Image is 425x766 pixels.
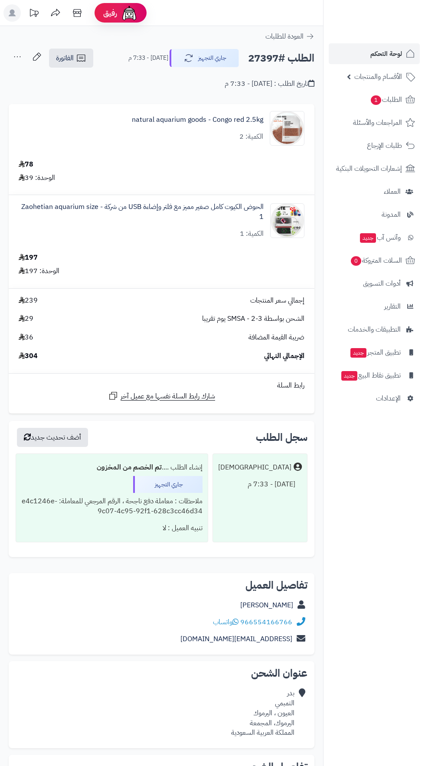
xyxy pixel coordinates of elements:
img: ai-face.png [121,4,138,22]
a: واتساب [213,617,239,627]
span: الأقسام والمنتجات [354,71,402,83]
span: إجمالي سعر المنتجات [250,296,304,306]
button: أضف تحديث جديد [17,428,88,447]
a: وآتس آبجديد [329,227,420,248]
a: المدونة [329,204,420,225]
span: المراجعات والأسئلة [353,117,402,129]
div: 197 [19,253,38,263]
div: 78 [19,160,33,169]
div: الكمية: 2 [239,132,263,142]
div: [DEMOGRAPHIC_DATA] [218,463,291,473]
span: رفيق [103,8,117,18]
h2: تفاصيل العميل [16,580,307,590]
span: ضريبة القيمة المضافة [248,332,304,342]
span: الإجمالي النهائي [264,351,304,361]
h2: الطلب #27397 [248,49,314,67]
a: المراجعات والأسئلة [329,112,420,133]
button: جاري التجهيز [170,49,239,67]
a: natural aquarium goods - Congo red 2.5kg [132,115,263,125]
div: إنشاء الطلب .... [21,459,203,476]
span: جديد [341,371,357,381]
a: الإعدادات [329,388,420,409]
span: المدونة [382,209,401,221]
a: أدوات التسويق [329,273,420,294]
span: إشعارات التحويلات البنكية [336,163,402,175]
h3: سجل الطلب [256,432,307,443]
span: أدوات التسويق [363,277,401,290]
div: جاري التجهيز [133,476,203,493]
div: الوحدة: 197 [19,266,59,276]
a: الطلبات1 [329,89,420,110]
div: تنبيه العميل : لا [21,520,203,537]
span: التقارير [384,300,401,313]
span: الفاتورة [56,53,74,63]
a: تطبيق المتجرجديد [329,342,420,363]
span: الطلبات [370,94,402,106]
a: لوحة التحكم [329,43,420,64]
a: العملاء [329,181,420,202]
span: 304 [19,351,38,361]
span: الإعدادات [376,392,401,404]
a: تطبيق نقاط البيعجديد [329,365,420,386]
a: شارك رابط السلة نفسها مع عميل آخر [108,391,215,401]
span: الشحن بواسطة SMSA - 2-3 يوم تقريبا [202,314,304,324]
div: [DATE] - 7:33 م [218,476,302,493]
span: تطبيق نقاط البيع [340,369,401,381]
span: جديد [360,233,376,243]
span: جديد [350,348,366,358]
a: الفاتورة [49,49,93,68]
span: طلبات الإرجاع [367,140,402,152]
a: العودة للطلبات [265,31,314,42]
span: السلات المتروكة [350,254,402,267]
div: بدر التمبمي العيون ، اليرموك اليرموك، المجمعة المملكة العربية السعودية [231,688,294,738]
div: تاريخ الطلب : [DATE] - 7:33 م [225,79,314,89]
a: [EMAIL_ADDRESS][DOMAIN_NAME] [180,634,292,644]
img: logo-2.png [366,23,417,41]
a: التطبيقات والخدمات [329,319,420,340]
div: ملاحظات : معاملة دفع ناجحة ، الرقم المرجعي للمعاملة: e4c1246e-9c07-4c95-92f1-628c3cc46d34 [21,493,203,520]
a: التقارير [329,296,420,317]
div: رابط السلة [12,381,311,391]
small: [DATE] - 7:33 م [128,54,168,62]
div: الوحدة: 39 [19,173,55,183]
a: 966554166766 [240,617,292,627]
span: لوحة التحكم [370,48,402,60]
a: [PERSON_NAME] [240,600,293,610]
span: 239 [19,296,38,306]
span: 0 [351,256,361,266]
img: 1724703533-mowoled_1700089257_b1203558_progressiverwvwv-90x90.jpg [271,203,304,238]
div: الكمية: 1 [240,229,264,239]
a: إشعارات التحويلات البنكية [329,158,420,179]
span: 29 [19,314,33,324]
a: تحديثات المنصة [23,4,45,24]
span: شارك رابط السلة نفسها مع عميل آخر [121,391,215,401]
span: تطبيق المتجر [350,346,401,359]
span: 1 [371,95,381,105]
span: 36 [19,332,33,342]
span: وآتس آب [359,231,401,244]
a: الحوض الكيوت كامل صغير مميز مع فلتر وإضاءة USB من شركة - Zaohetian aquarium size 1 [19,202,264,222]
h2: عنوان الشحن [16,668,307,678]
span: التطبيقات والخدمات [348,323,401,336]
a: السلات المتروكة0 [329,250,420,271]
span: العودة للطلبات [265,31,304,42]
img: 1717739148-b0b27a729b54f11351062d200a957de0-90x90.jpg [270,111,304,146]
span: العملاء [384,186,401,198]
b: تم الخصم من المخزون [97,462,162,473]
a: طلبات الإرجاع [329,135,420,156]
